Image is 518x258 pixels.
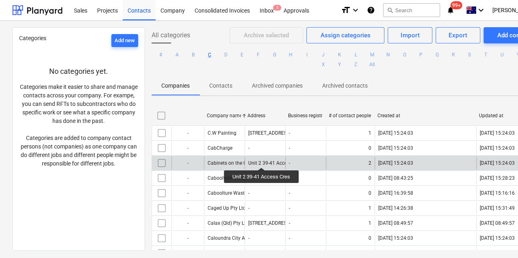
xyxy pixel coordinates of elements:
div: Export [449,30,467,41]
span: Categories [19,35,46,41]
div: Caboolture Waste Facility [208,190,264,196]
div: - [248,190,249,196]
button: K [335,50,345,60]
div: Created at [377,113,472,118]
div: [DATE] 15:24:03 [480,130,515,136]
div: [DATE] 08:49:57 [378,220,413,226]
button: E [237,50,247,60]
div: - [289,130,290,136]
button: L [351,50,361,60]
div: C.W Painting [208,130,236,136]
button: J [319,50,328,60]
p: Companies [161,82,190,90]
div: [DATE] 14:26:38 [378,205,413,211]
button: S [465,50,475,60]
div: [DATE] 15:28:23 [480,175,515,181]
span: search [387,7,393,13]
span: 3 [273,5,281,11]
button: P [416,50,426,60]
div: Assign categories [321,30,371,41]
button: Add new [111,34,138,47]
button: Y [335,60,345,69]
div: Business registration number [288,113,322,118]
div: [DATE] 15:24:03 [378,145,413,151]
div: - [171,172,204,185]
button: I [302,50,312,60]
button: Assign categories [306,27,384,43]
div: Company name [207,113,241,118]
p: Contacts [209,82,232,90]
button: B [189,50,198,60]
div: [DATE] 15:24:03 [480,145,515,151]
button: All [367,60,377,69]
div: - [171,232,204,245]
button: M [367,50,377,60]
div: 1 [368,130,371,136]
div: - [289,145,290,151]
div: Address [247,113,282,118]
div: - [248,145,249,151]
button: D [221,50,231,60]
p: Categories make it easier to share and manage contacts across your company. For exampe, you can s... [19,83,138,168]
button: T [481,50,491,60]
button: U [497,50,507,60]
div: # of contact people [329,113,371,118]
button: # [156,50,166,60]
button: N [384,50,393,60]
div: - [171,127,204,140]
div: CabCharge [208,145,232,151]
div: - [289,175,290,181]
div: - [289,220,290,226]
div: 0 [368,235,371,241]
div: [DATE] 15:24:03 [378,235,413,241]
div: - [248,205,249,211]
div: Unit 2 39-41 Access Cres [248,160,303,166]
div: 2 [368,160,371,166]
div: [DATE] 08:43:25 [378,175,413,181]
div: 1 [368,205,371,211]
i: keyboard_arrow_down [476,5,486,15]
div: - [289,160,290,166]
div: Caged Up Pty Ltd [208,205,246,211]
div: [DATE] 15:16:16 [480,190,515,196]
div: - [289,235,290,241]
div: [DATE] 15:31:49 [480,205,515,211]
div: 0 [368,190,371,196]
p: Archived companies [252,82,303,90]
div: Import [401,30,420,41]
div: - [171,187,204,200]
button: O [400,50,410,60]
div: [STREET_ADDRESS][PERSON_NAME] [248,220,328,226]
p: Archived contacts [322,82,368,90]
button: Q [432,50,442,60]
button: Export [436,27,480,43]
div: - [171,202,204,215]
button: H [286,50,296,60]
div: Cabinets on the Coast [208,160,256,166]
button: G [270,50,280,60]
div: - [248,175,249,181]
i: keyboard_arrow_down [351,5,360,15]
div: Add new [115,36,135,45]
div: - [171,157,204,170]
div: Calax (Qld) Pty Ltd T/A Axis Glass [208,220,282,226]
i: Knowledge base [367,5,375,15]
button: R [449,50,458,60]
button: F [254,50,263,60]
div: - [289,205,290,211]
div: - [171,142,204,155]
div: - [289,190,290,196]
div: - [248,235,249,241]
div: 0 [368,175,371,181]
button: C [205,50,215,60]
button: Search [383,3,440,17]
div: Caloundra City Autos [208,235,255,241]
span: 99+ [451,1,462,9]
div: [DATE] 15:24:03 [378,130,413,136]
p: No categories yet. [19,67,138,76]
iframe: Chat Widget [477,219,518,258]
i: format_size [341,5,351,15]
button: Z [351,60,361,69]
div: [DATE] 15:24:03 [378,160,413,166]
